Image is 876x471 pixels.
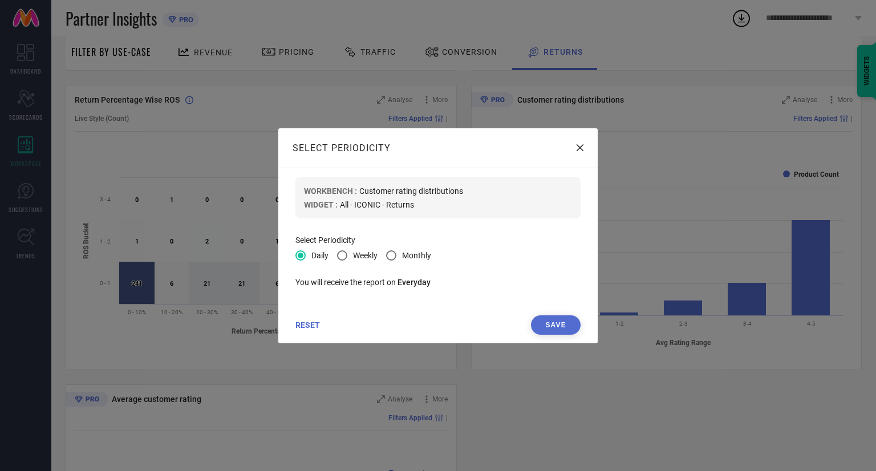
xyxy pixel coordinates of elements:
[304,200,338,209] span: WIDGET :
[295,320,320,330] span: RESET
[398,278,431,287] span: Everyday
[295,278,581,287] div: You will receive the report on
[304,186,357,196] span: WORKBENCH :
[295,235,581,245] div: Select Periodicity
[353,251,378,260] span: Weekly
[402,251,431,260] span: Monthly
[531,315,581,335] button: Save
[359,186,463,196] span: Customer rating distributions
[293,143,391,153] h1: SELECT PERIODICITY
[311,251,328,260] span: Daily
[340,200,414,209] span: All - ICONIC - Returns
